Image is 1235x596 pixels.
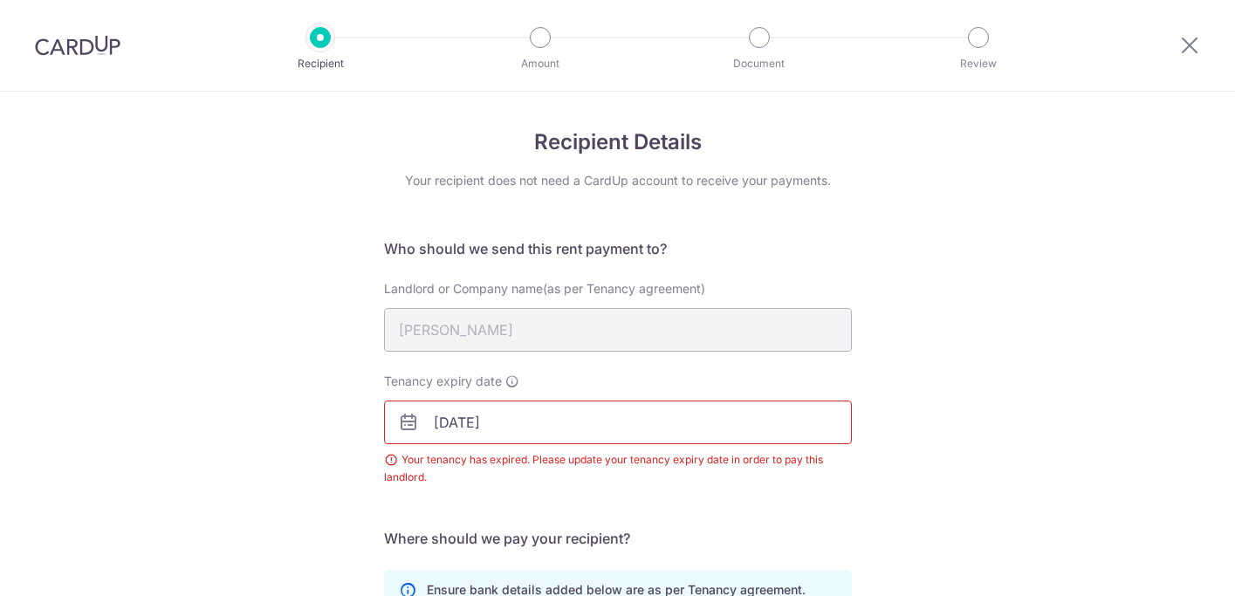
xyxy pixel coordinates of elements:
div: Your recipient does not need a CardUp account to receive your payments. [384,172,852,189]
h5: Where should we pay your recipient? [384,528,852,549]
h4: Recipient Details [384,127,852,158]
p: Recipient [256,55,385,72]
p: Amount [476,55,605,72]
input: DD/MM/YYYY [384,401,852,444]
div: Your tenancy has expired. Please update your tenancy expiry date in order to pay this landlord. [384,451,852,486]
p: Review [914,55,1043,72]
span: Landlord or Company name(as per Tenancy agreement) [384,281,705,296]
span: Tenancy expiry date [384,373,502,390]
h5: Who should we send this rent payment to? [384,238,852,259]
p: Document [695,55,824,72]
iframe: Opens a widget where you can find more information [1122,544,1218,587]
img: CardUp [35,35,120,56]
